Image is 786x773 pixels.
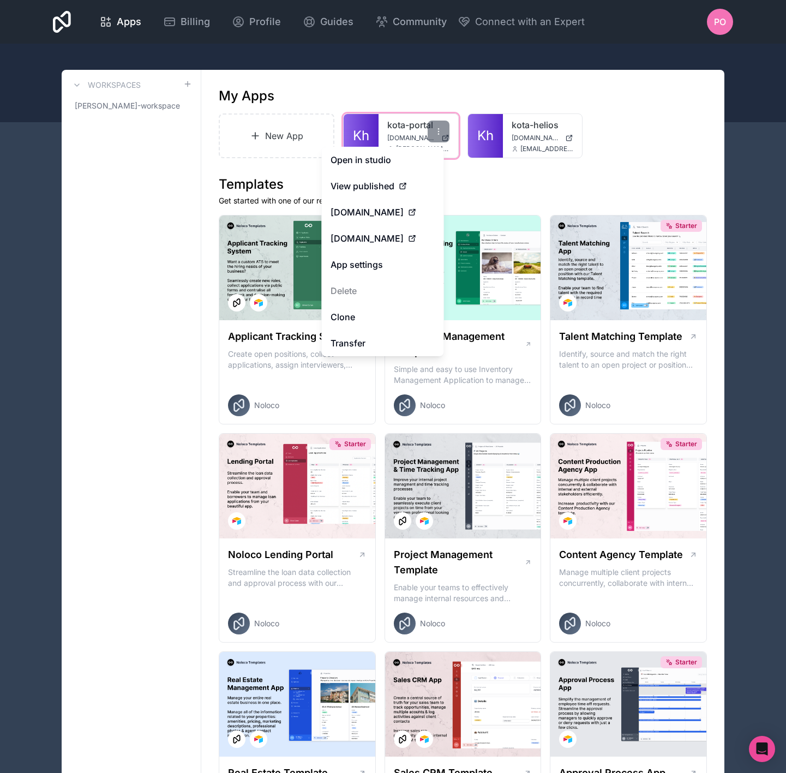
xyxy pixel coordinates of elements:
[322,251,444,278] a: App settings
[563,517,572,525] img: Airtable Logo
[88,80,141,91] h3: Workspaces
[322,225,444,251] a: [DOMAIN_NAME]
[181,14,210,29] span: Billing
[675,221,697,230] span: Starter
[714,15,726,28] span: PO
[344,114,379,158] a: Kh
[331,206,404,219] span: [DOMAIN_NAME]
[468,114,503,158] a: Kh
[512,118,574,131] a: kota-helios
[675,658,697,667] span: Starter
[420,618,445,629] span: Noloco
[322,330,444,356] a: Transfer
[394,329,525,359] h1: Inventory Management Template
[394,582,532,604] p: Enable your teams to effectively manage internal resources and execute client projects on time.
[70,96,192,116] a: [PERSON_NAME]-workspace
[154,10,219,34] a: Billing
[223,10,290,34] a: Profile
[322,147,444,173] a: Open in studio
[91,10,150,34] a: Apps
[219,176,707,193] h1: Templates
[393,14,447,29] span: Community
[331,232,404,245] span: [DOMAIN_NAME]
[563,735,572,744] img: Airtable Logo
[458,14,585,29] button: Connect with an Expert
[70,79,141,92] a: Workspaces
[585,618,610,629] span: Noloco
[387,134,437,142] span: [DOMAIN_NAME]
[228,547,333,562] h1: Noloco Lending Portal
[367,10,455,34] a: Community
[232,517,241,525] img: Airtable Logo
[219,195,707,206] p: Get started with one of our ready-made templates
[294,10,362,34] a: Guides
[254,400,279,411] span: Noloco
[322,199,444,225] a: [DOMAIN_NAME]
[75,100,180,111] span: [PERSON_NAME]-workspace
[117,14,141,29] span: Apps
[331,179,394,193] span: View published
[219,113,334,158] a: New App
[322,278,444,304] button: Delete
[353,127,369,145] span: Kh
[585,400,610,411] span: Noloco
[320,14,353,29] span: Guides
[228,567,367,589] p: Streamline the loan data collection and approval process with our Lending Portal template.
[559,567,698,589] p: Manage multiple client projects concurrently, collaborate with internal and external stakeholders...
[322,173,444,199] a: View published
[396,145,449,153] span: [PERSON_NAME][EMAIL_ADDRESS][DOMAIN_NAME]
[387,118,449,131] a: kota-portal
[228,329,355,344] h1: Applicant Tracking System
[420,735,429,744] img: Airtable Logo
[228,349,367,370] p: Create open positions, collect applications, assign interviewers, centralise candidate feedback a...
[559,349,698,370] p: Identify, source and match the right talent to an open project or position with our Talent Matchi...
[420,400,445,411] span: Noloco
[394,547,524,578] h1: Project Management Template
[512,134,574,142] a: [DOMAIN_NAME]
[394,364,532,386] p: Simple and easy to use Inventory Management Application to manage your stock, orders and Manufact...
[254,618,279,629] span: Noloco
[512,134,561,142] span: [DOMAIN_NAME]
[387,134,449,142] a: [DOMAIN_NAME]
[675,440,697,448] span: Starter
[559,547,683,562] h1: Content Agency Template
[254,298,263,307] img: Airtable Logo
[420,517,429,525] img: Airtable Logo
[344,440,366,448] span: Starter
[254,735,263,744] img: Airtable Logo
[520,145,574,153] span: [EMAIL_ADDRESS][DOMAIN_NAME]
[477,127,494,145] span: Kh
[322,304,444,330] a: Clone
[249,14,281,29] span: Profile
[219,87,274,105] h1: My Apps
[563,298,572,307] img: Airtable Logo
[475,14,585,29] span: Connect with an Expert
[749,736,775,762] div: Open Intercom Messenger
[559,329,682,344] h1: Talent Matching Template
